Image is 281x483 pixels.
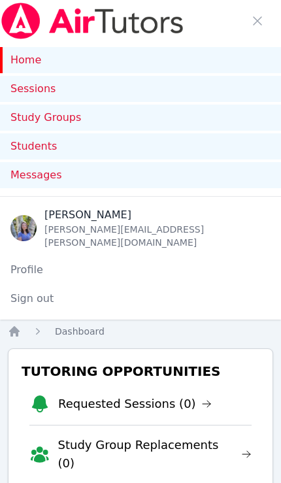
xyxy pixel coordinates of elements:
a: Dashboard [55,325,105,338]
div: [PERSON_NAME] [44,207,271,223]
a: Study Group Replacements (0) [58,436,252,473]
span: Dashboard [55,326,105,337]
h3: Tutoring Opportunities [19,359,262,383]
div: [PERSON_NAME][EMAIL_ADDRESS][PERSON_NAME][DOMAIN_NAME] [44,223,271,249]
a: Requested Sessions (0) [58,395,212,413]
span: Messages [10,167,61,183]
nav: Breadcrumb [8,325,273,338]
